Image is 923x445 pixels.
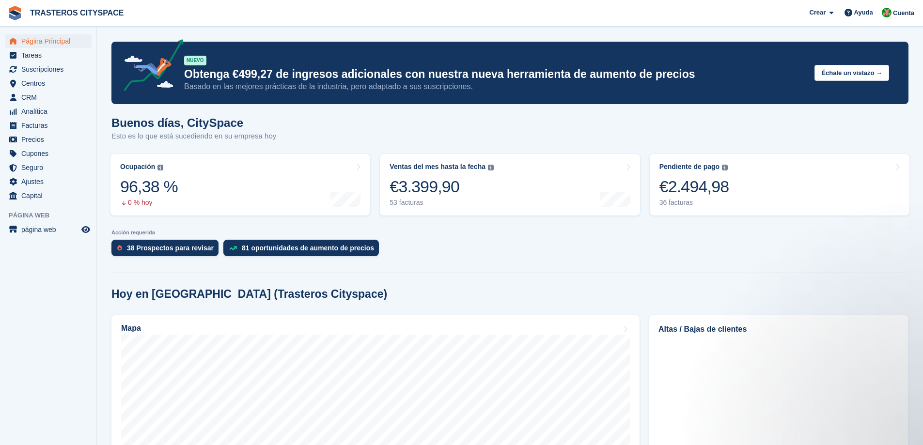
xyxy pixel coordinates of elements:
p: Basado en las mejores prácticas de la industria, pero adaptado a sus suscripciones. [184,81,807,92]
span: Crear [809,8,826,17]
a: Ventas del mes hasta la fecha €3.399,90 53 facturas [380,154,640,215]
span: Página web [9,211,96,220]
p: Acción requerida [111,230,908,236]
div: Ocupación [120,163,155,171]
h2: Mapa [121,324,141,333]
div: NUEVO [184,56,206,65]
span: Centros [21,77,79,90]
a: menu [5,189,92,202]
a: Vista previa de la tienda [80,224,92,235]
a: Ocupación 96,38 % 0 % hoy [110,154,370,215]
a: menu [5,91,92,104]
span: Página Principal [21,34,79,48]
div: 53 facturas [390,199,494,207]
div: 96,38 % [120,177,178,197]
a: menu [5,175,92,188]
h1: Buenos días, CitySpace [111,116,276,129]
span: CRM [21,91,79,104]
img: prospect-51fa495bee0391a8d652442698ab0144808aea92771e9ea1ae160a38d050c398.svg [117,245,122,251]
a: menu [5,34,92,48]
img: price_increase_opportunities-93ffe204e8149a01c8c9dc8f82e8f89637d9d84a8eef4429ea346261dce0b2c0.svg [229,246,237,250]
span: Seguro [21,161,79,174]
img: CitySpace [882,8,892,17]
img: price-adjustments-announcement-icon-8257ccfd72463d97f412b2fc003d46551f7dbcb40ab6d574587a9cd5c0d94... [116,39,184,94]
div: Ventas del mes hasta la fecha [390,163,485,171]
span: Tareas [21,48,79,62]
span: Capital [21,189,79,202]
a: 81 oportunidades de aumento de precios [223,240,384,261]
h2: Hoy en [GEOGRAPHIC_DATA] (Trasteros Cityspace) [111,288,387,301]
a: menu [5,62,92,76]
img: icon-info-grey-7440780725fd019a000dd9b08b2336e03edf1995a4989e88bcd33f0948082b44.svg [157,165,163,170]
div: €3.399,90 [390,177,494,197]
span: Cuenta [893,8,914,18]
span: página web [21,223,79,236]
button: Échale un vistazo → [814,65,889,81]
span: Cupones [21,147,79,160]
div: 81 oportunidades de aumento de precios [242,244,374,252]
a: Pendiente de pago €2.494,98 36 facturas [650,154,909,215]
a: TRASTEROS CITYSPACE [26,5,128,21]
a: 38 Prospectos para revisar [111,240,223,261]
div: 38 Prospectos para revisar [127,244,214,252]
span: Suscripciones [21,62,79,76]
img: icon-info-grey-7440780725fd019a000dd9b08b2336e03edf1995a4989e88bcd33f0948082b44.svg [488,165,494,170]
span: Ayuda [854,8,873,17]
p: Obtenga €499,27 de ingresos adicionales con nuestra nueva herramienta de aumento de precios [184,67,807,81]
img: stora-icon-8386f47178a22dfd0bd8f6a31ec36ba5ce8667c1dd55bd0f319d3a0aa187defe.svg [8,6,22,20]
p: Esto es lo que está sucediendo en su empresa hoy [111,131,276,142]
div: 36 facturas [659,199,729,207]
span: Precios [21,133,79,146]
img: icon-info-grey-7440780725fd019a000dd9b08b2336e03edf1995a4989e88bcd33f0948082b44.svg [722,165,728,170]
a: menu [5,133,92,146]
span: Analítica [21,105,79,118]
a: menu [5,77,92,90]
span: Facturas [21,119,79,132]
a: menu [5,147,92,160]
div: 0 % hoy [120,199,178,207]
div: €2.494,98 [659,177,729,197]
a: menu [5,161,92,174]
div: Pendiente de pago [659,163,720,171]
a: menu [5,105,92,118]
a: menu [5,119,92,132]
span: Ajustes [21,175,79,188]
a: menu [5,48,92,62]
a: menú [5,223,92,236]
h2: Altas / Bajas de clientes [658,323,899,335]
